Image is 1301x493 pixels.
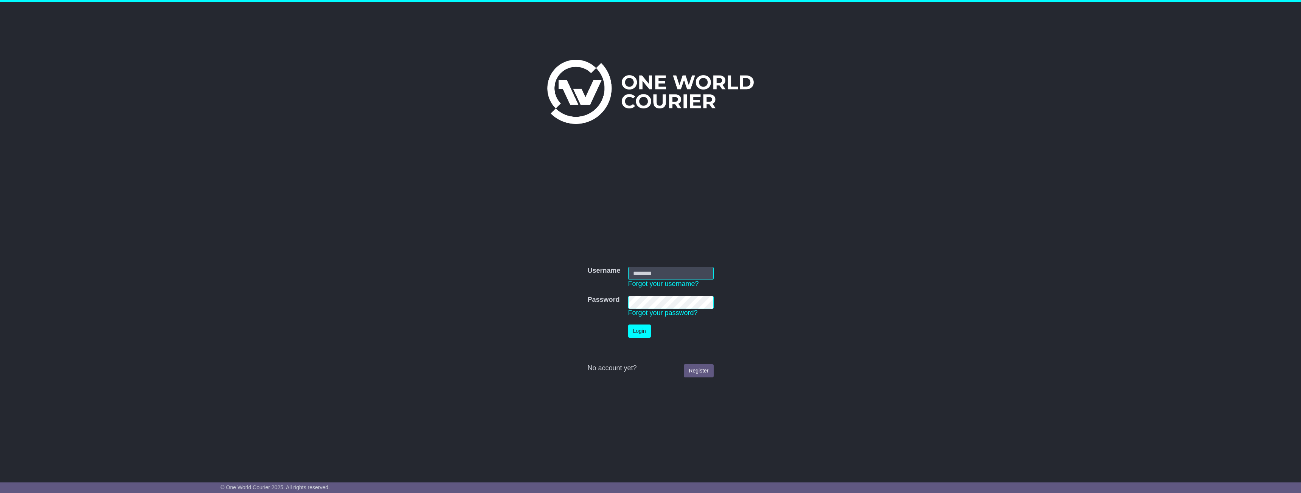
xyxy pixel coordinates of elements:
img: One World [547,60,754,124]
a: Forgot your password? [628,309,698,317]
div: No account yet? [587,364,713,372]
a: Register [684,364,713,377]
label: Password [587,296,619,304]
label: Username [587,267,620,275]
a: Forgot your username? [628,280,699,287]
button: Login [628,325,651,338]
span: © One World Courier 2025. All rights reserved. [220,484,330,490]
